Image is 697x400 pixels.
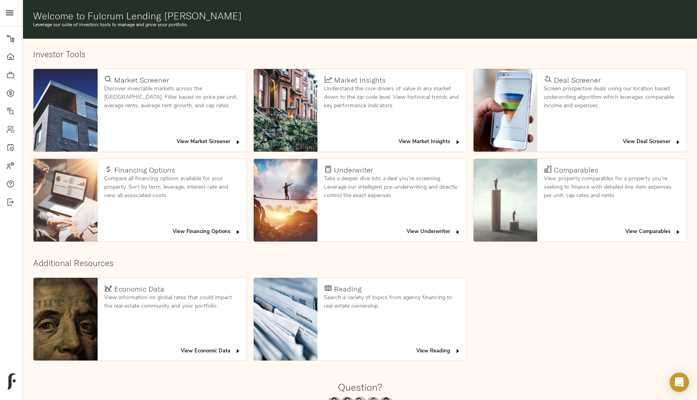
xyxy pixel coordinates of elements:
[33,159,97,242] img: Financing Options
[181,347,241,356] span: View Economic Data
[399,137,461,147] span: View Market Insights
[670,373,689,392] div: Open Intercom Messenger
[405,226,463,238] button: View Underwriter
[474,69,537,152] img: Deal Screener
[33,258,687,268] h2: Additional Resources
[324,85,460,110] p: Understand the core drivers of value in any market down to the zip code level. View historical tr...
[621,136,683,148] button: View Deal Screener
[414,345,463,358] button: View Reading
[104,85,240,110] p: Discover investable markets across the [GEOGRAPHIC_DATA]. Filter based on price per unit, average...
[177,137,241,147] span: View Market Screener
[416,347,461,356] span: View Reading
[171,226,243,238] button: View Financing Options
[173,227,241,237] span: View Financing Options
[544,175,680,200] p: View property comparables for a property you’re seeking to finance with detailed line-item expens...
[104,294,240,310] p: View information on global rates that could impact the real estate community and your portfolio.
[8,373,16,390] img: logo
[324,294,460,310] p: Search a variety of topics from agency financing to real estate ownership.
[334,76,386,85] h4: Market Insights
[33,49,687,59] h2: Investor Tools
[396,136,463,148] button: View Market Insights
[179,345,243,358] button: View Economic Data
[254,278,317,360] img: Reading
[33,10,687,21] h1: Welcome to Fulcrum Lending [PERSON_NAME]
[334,166,373,175] h4: Underwriter
[334,285,361,294] h4: Reading
[114,285,164,294] h4: Economic Data
[104,175,240,200] p: Compare all financing options available for your property. Sort by term, leverage, interest rate ...
[254,69,317,152] img: Market Insights
[114,166,175,175] h4: Financing Options
[625,227,681,237] span: View Comparables
[33,69,97,152] img: Market Screener
[33,21,687,29] p: Leverage our suite of investors tools to manage and grow your portfolio.
[33,278,97,360] img: Economic Data
[554,166,598,175] h4: Comparables
[338,381,382,393] h1: Question?
[324,175,460,200] p: Take a deeper dive into a deal you’re screening. Leverage our intelligent pre-underwriting and di...
[254,159,317,242] img: Underwriter
[114,76,169,85] h4: Market Screener
[474,159,537,242] img: Comparables
[175,136,243,148] button: View Market Screener
[623,137,681,147] span: View Deal Screener
[623,226,683,238] button: View Comparables
[554,76,601,85] h4: Deal Screener
[407,227,461,237] span: View Underwriter
[544,85,680,110] p: Screen prospective deals using our location based underwriting algorithm which leverages comparab...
